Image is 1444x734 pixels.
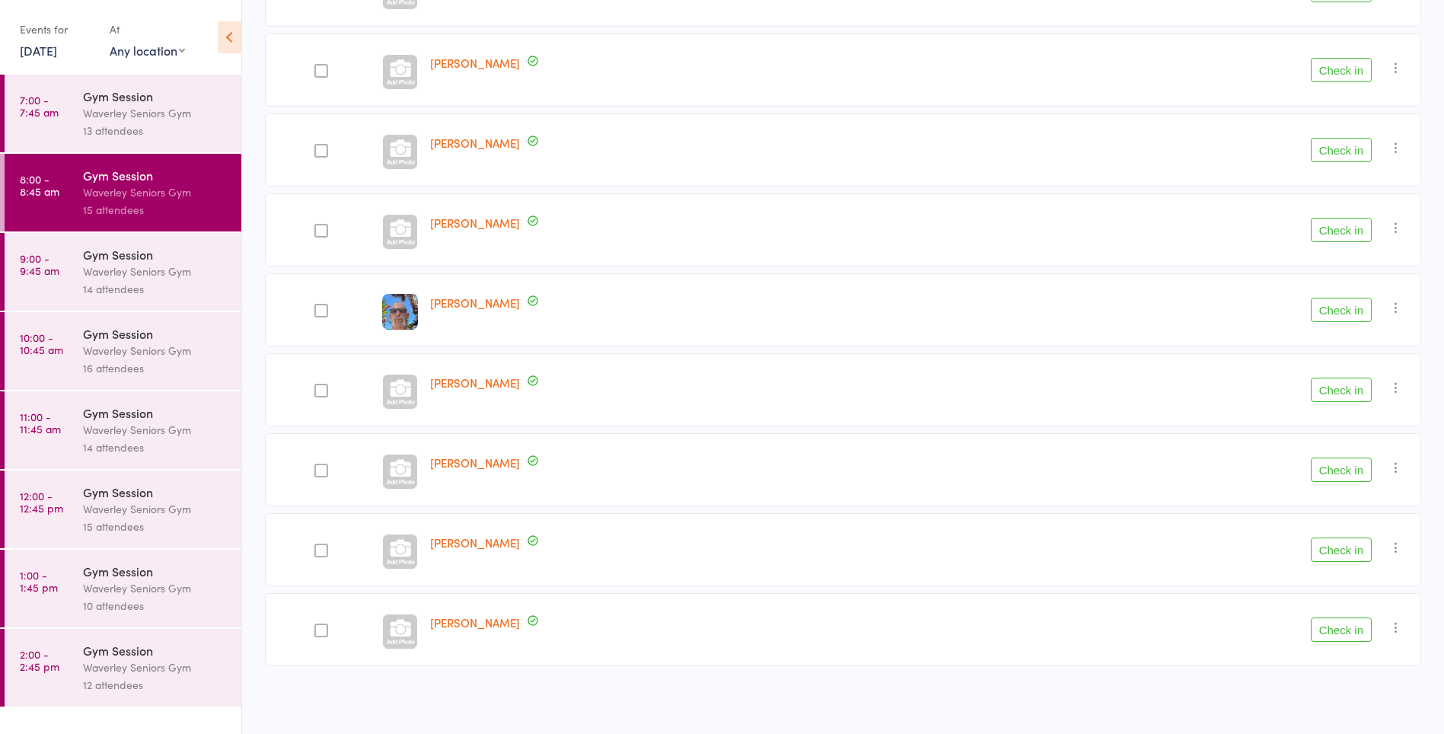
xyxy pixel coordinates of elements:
[83,201,228,219] div: 15 attendees
[83,483,228,500] div: Gym Session
[83,342,228,359] div: Waverley Seniors Gym
[430,375,520,391] a: [PERSON_NAME]
[5,154,241,231] a: 8:00 -8:45 amGym SessionWaverley Seniors Gym15 attendees
[382,294,418,330] img: image1754198606.png
[5,550,241,627] a: 1:00 -1:45 pmGym SessionWaverley Seniors Gym10 attendees
[20,94,59,118] time: 7:00 - 7:45 am
[430,455,520,471] a: [PERSON_NAME]
[5,391,241,469] a: 11:00 -11:45 amGym SessionWaverley Seniors Gym14 attendees
[83,280,228,298] div: 14 attendees
[20,42,57,59] a: [DATE]
[5,629,241,707] a: 2:00 -2:45 pmGym SessionWaverley Seniors Gym12 attendees
[20,648,59,672] time: 2:00 - 2:45 pm
[83,246,228,263] div: Gym Session
[83,263,228,280] div: Waverley Seniors Gym
[5,312,241,390] a: 10:00 -10:45 amGym SessionWaverley Seniors Gym16 attendees
[1311,538,1372,562] button: Check in
[430,295,520,311] a: [PERSON_NAME]
[20,331,63,356] time: 10:00 - 10:45 am
[1311,378,1372,402] button: Check in
[430,215,520,231] a: [PERSON_NAME]
[83,359,228,377] div: 16 attendees
[20,17,94,42] div: Events for
[83,676,228,694] div: 12 attendees
[20,410,61,435] time: 11:00 - 11:45 am
[83,659,228,676] div: Waverley Seniors Gym
[20,490,63,514] time: 12:00 - 12:45 pm
[430,55,520,71] a: [PERSON_NAME]
[1311,298,1372,322] button: Check in
[83,642,228,659] div: Gym Session
[20,569,58,593] time: 1:00 - 1:45 pm
[83,421,228,439] div: Waverley Seniors Gym
[83,579,228,597] div: Waverley Seniors Gym
[430,614,520,630] a: [PERSON_NAME]
[83,88,228,104] div: Gym Session
[83,563,228,579] div: Gym Session
[20,173,59,197] time: 8:00 - 8:45 am
[83,122,228,139] div: 13 attendees
[83,167,228,183] div: Gym Session
[83,104,228,122] div: Waverley Seniors Gym
[430,535,520,550] a: [PERSON_NAME]
[5,233,241,311] a: 9:00 -9:45 amGym SessionWaverley Seniors Gym14 attendees
[1311,58,1372,82] button: Check in
[110,17,185,42] div: At
[83,439,228,456] div: 14 attendees
[1311,218,1372,242] button: Check in
[83,183,228,201] div: Waverley Seniors Gym
[110,42,185,59] div: Any location
[1311,138,1372,162] button: Check in
[5,75,241,152] a: 7:00 -7:45 amGym SessionWaverley Seniors Gym13 attendees
[1311,458,1372,482] button: Check in
[1311,618,1372,642] button: Check in
[83,404,228,421] div: Gym Session
[5,471,241,548] a: 12:00 -12:45 pmGym SessionWaverley Seniors Gym15 attendees
[83,325,228,342] div: Gym Session
[83,500,228,518] div: Waverley Seniors Gym
[20,252,59,276] time: 9:00 - 9:45 am
[83,597,228,614] div: 10 attendees
[430,135,520,151] a: [PERSON_NAME]
[83,518,228,535] div: 15 attendees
